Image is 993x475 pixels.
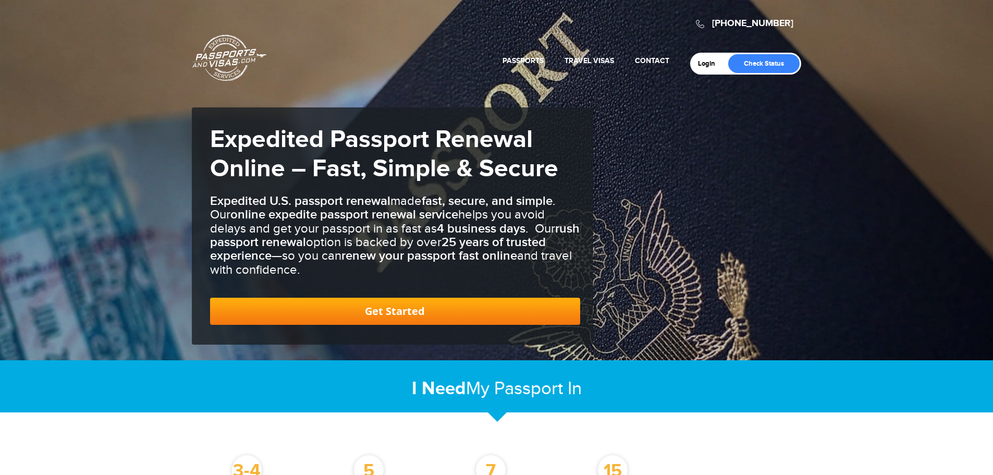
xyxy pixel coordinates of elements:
a: Passports [502,56,544,65]
a: Passports & [DOMAIN_NAME] [192,34,266,81]
b: Expedited U.S. passport renewal [210,193,390,209]
a: Travel Visas [565,56,614,65]
b: rush passport renewal [210,221,580,250]
h2: My [192,377,802,400]
b: 4 business days [437,221,525,236]
strong: I Need [412,377,466,400]
span: Passport In [494,378,582,399]
b: renew your passport fast online [341,248,517,263]
a: Get Started [210,298,580,325]
strong: Expedited Passport Renewal Online – Fast, Simple & Secure [210,125,558,184]
a: [PHONE_NUMBER] [712,18,793,29]
a: Contact [635,56,669,65]
a: Login [698,59,722,68]
a: Check Status [728,54,800,73]
b: fast, secure, and simple [422,193,553,209]
b: 25 years of trusted experience [210,235,546,263]
h3: made . Our helps you avoid delays and get your passport in as fast as . Our option is backed by o... [210,194,580,277]
b: online expedite passport renewal service [230,207,458,222]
